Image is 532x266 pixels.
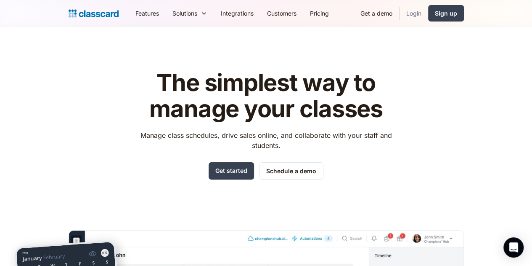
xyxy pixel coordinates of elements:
a: Integrations [214,4,260,23]
h1: The simplest way to manage your classes [132,70,400,122]
a: Login [400,4,428,23]
a: Get started [209,162,254,180]
div: Solutions [172,9,197,18]
a: Customers [260,4,303,23]
div: Open Intercom Messenger [503,237,524,258]
a: Features [129,4,166,23]
div: Sign up [435,9,457,18]
a: Get a demo [354,4,399,23]
div: Solutions [166,4,214,23]
a: Pricing [303,4,336,23]
p: Manage class schedules, drive sales online, and collaborate with your staff and students. [132,130,400,150]
a: Sign up [428,5,464,21]
a: home [69,8,119,19]
a: Schedule a demo [259,162,323,180]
